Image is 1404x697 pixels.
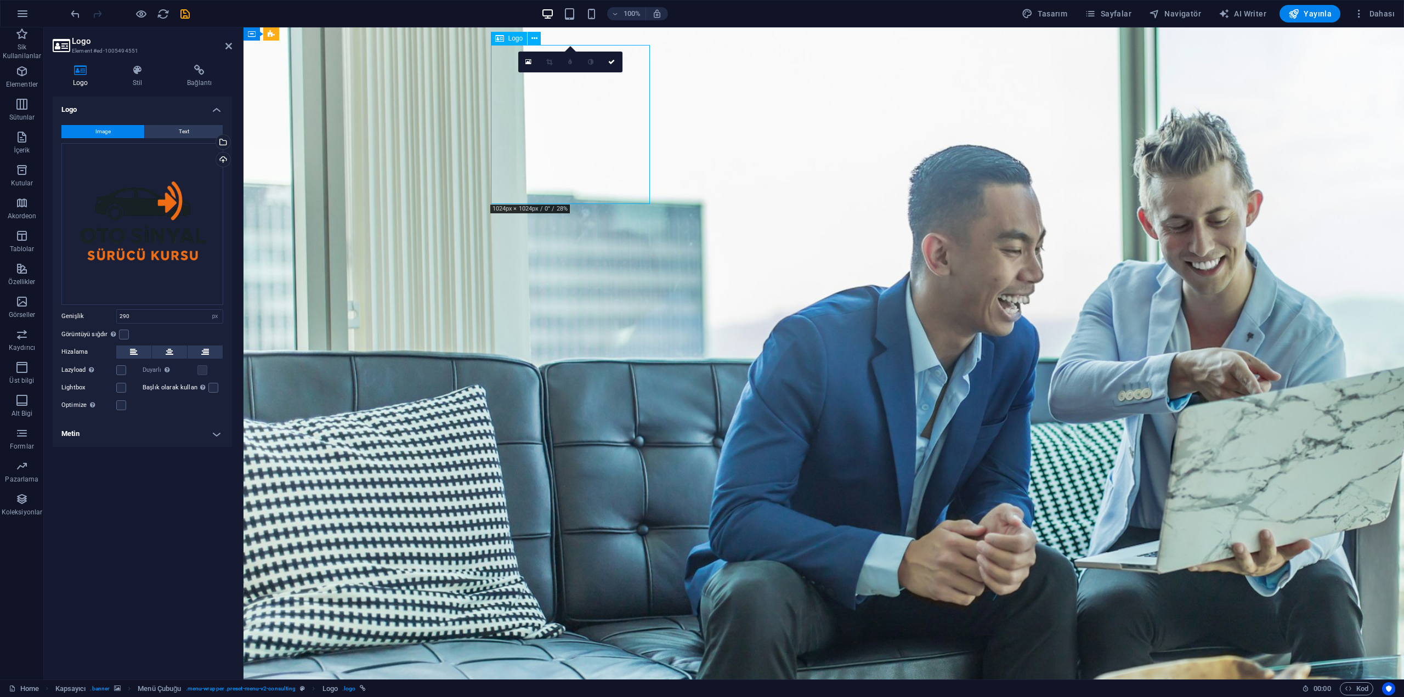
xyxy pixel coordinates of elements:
span: Seçmek için tıkla. Düzenlemek için çift tıkla [322,682,338,695]
i: Yeniden boyutlandırmada yakınlaştırma düzeyini seçilen cihaza uyacak şekilde otomatik olarak ayarla. [652,9,662,19]
p: Kaydırıcı [9,343,35,352]
h4: Stil [112,65,167,88]
span: Navigatör [1149,8,1201,19]
button: AI Writer [1214,5,1271,22]
span: . logo [342,682,355,695]
label: Lightbox [61,381,116,394]
button: Ön izleme modundan çıkıp düzenlemeye devam etmek için buraya tıklayın [134,7,148,20]
h4: Logo [53,65,112,88]
button: Usercentrics [1382,682,1395,695]
span: Yayınla [1288,8,1332,19]
p: Pazarlama [5,475,38,484]
h2: Logo [72,36,232,46]
button: Navigatör [1145,5,1205,22]
span: 00 00 [1314,682,1331,695]
label: Başlık olarak kullan [143,381,209,394]
p: Tablolar [10,245,35,253]
p: Özellikler [8,277,35,286]
div: ChatGPTImage29Eyl202516_11_11-A_hjJKHIi-m6fONtZHX3gQ.png [61,143,223,305]
span: Seçmek için tıkla. Düzenlemek için çift tıkla [138,682,181,695]
i: Sayfayı yeniden yükleyin [157,8,169,20]
span: Tasarım [1022,8,1067,19]
span: Sayfalar [1085,8,1131,19]
h4: Logo [53,97,232,116]
i: Bu element bağlantılı [360,685,366,692]
span: : [1321,684,1323,693]
span: Image [95,125,111,138]
a: Dosya yöneticisinden, stok fotoğraflardan dosyalar seçin veya dosya(lar) yükleyin [518,52,539,72]
p: Görseller [9,310,35,319]
i: Bu element, özelleştirilebilir bir ön ayar [300,685,305,692]
button: Dahası [1349,5,1399,22]
button: save [178,7,191,20]
p: Akordeon [8,212,37,220]
h6: Oturum süresi [1302,682,1331,695]
label: Hizalama [61,345,116,359]
button: undo [69,7,82,20]
span: Text [179,125,189,138]
p: Üst bilgi [9,376,34,385]
a: Kırpma modu [539,52,560,72]
button: 100% [607,7,646,20]
p: Alt Bigi [12,409,33,418]
p: İçerik [14,146,30,155]
button: reload [156,7,169,20]
p: Formlar [10,442,34,451]
button: Image [61,125,144,138]
a: Bulanıklaştırma [560,52,581,72]
h6: 100% [624,7,641,20]
button: Tasarım [1017,5,1072,22]
label: Görüntüyü sığdır [61,328,119,341]
button: Yayınla [1280,5,1340,22]
p: Elementler [6,80,38,89]
p: Sütunlar [9,113,35,122]
p: Koleksiyonlar [2,508,42,517]
i: Kaydet (Ctrl+S) [179,8,191,20]
div: Tasarım (Ctrl+Alt+Y) [1017,5,1072,22]
label: Optimize [61,399,116,412]
span: Seçmek için tıkla. Düzenlemek için çift tıkla [55,682,86,695]
h4: Metin [53,421,232,447]
span: Dahası [1354,8,1395,19]
button: Sayfalar [1080,5,1136,22]
span: AI Writer [1219,8,1266,19]
span: . menu-wrapper .preset-menu-v2-consulting [186,682,296,695]
a: Seçimi iptal etmek için tıkla. Sayfaları açmak için çift tıkla [9,682,39,695]
button: Text [145,125,223,138]
h4: Bağlantı [167,65,232,88]
a: Onayla ( Ctrl ⏎ ) [602,52,622,72]
i: Geri al: Görüntüyü değiştir (Ctrl+Z) [69,8,82,20]
p: Kutular [11,179,33,188]
label: Lazyload [61,364,116,377]
i: Bu element, arka plan içeriyor [114,685,121,692]
h3: Element #ed-1005494551 [72,46,210,56]
nav: breadcrumb [55,682,366,695]
button: Kod [1340,682,1373,695]
label: Duyarlı [143,364,197,377]
span: . banner [90,682,110,695]
label: Genişlik [61,313,116,319]
a: Gri tonlama [581,52,602,72]
span: Logo [508,35,523,42]
span: Kod [1345,682,1368,695]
